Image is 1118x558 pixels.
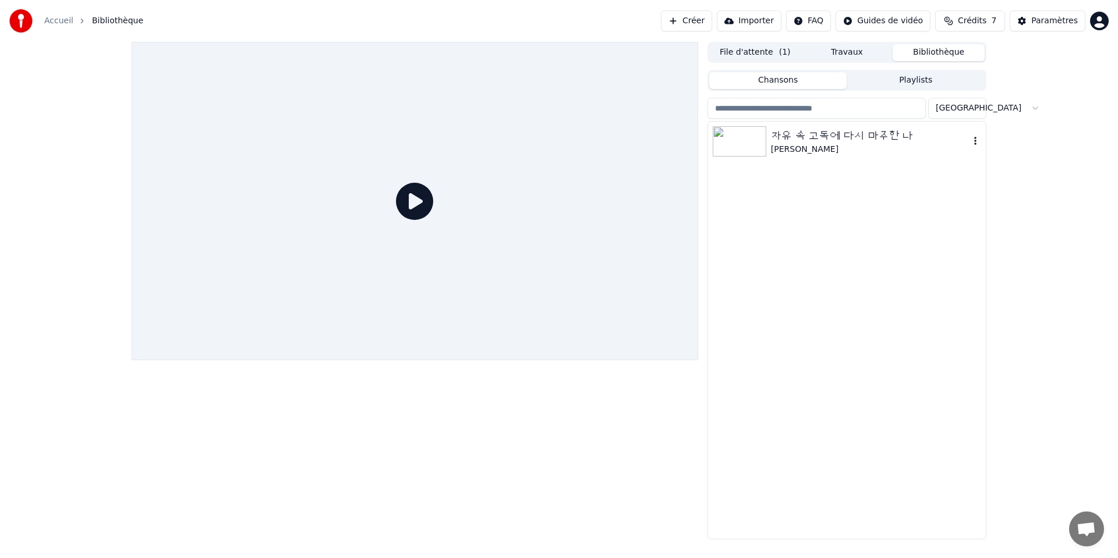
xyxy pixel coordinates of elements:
[44,15,73,27] a: Accueil
[771,144,970,155] div: [PERSON_NAME]
[1010,10,1085,31] button: Paramètres
[836,10,931,31] button: Guides de vidéo
[958,15,986,27] span: Crédits
[771,127,970,144] div: 자유 속 고독에 다시 마주한 나
[801,44,893,61] button: Travaux
[991,15,996,27] span: 7
[661,10,712,31] button: Créer
[1069,511,1104,546] div: Ouvrir le chat
[779,47,791,58] span: ( 1 )
[893,44,985,61] button: Bibliothèque
[786,10,831,31] button: FAQ
[717,10,781,31] button: Importer
[92,15,143,27] span: Bibliothèque
[709,72,847,89] button: Chansons
[44,15,143,27] nav: breadcrumb
[709,44,801,61] button: File d'attente
[936,102,1021,114] span: [GEOGRAPHIC_DATA]
[847,72,985,89] button: Playlists
[9,9,33,33] img: youka
[1031,15,1078,27] div: Paramètres
[935,10,1005,31] button: Crédits7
